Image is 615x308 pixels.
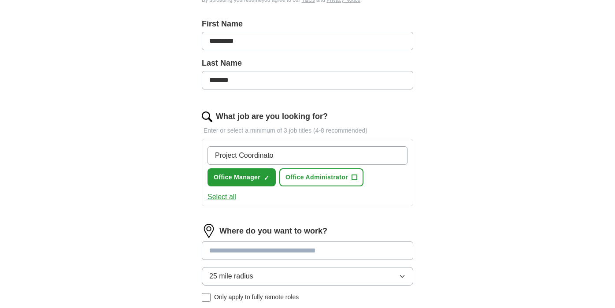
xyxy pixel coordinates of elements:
[207,146,408,165] input: Type a job title and press enter
[202,111,212,122] img: search.png
[202,224,216,238] img: location.png
[207,192,236,202] button: Select all
[209,271,253,282] span: 25 mile radius
[202,57,413,69] label: Last Name
[216,111,328,122] label: What job are you looking for?
[264,174,269,182] span: ✓
[214,293,299,302] span: Only apply to fully remote roles
[214,173,260,182] span: Office Manager
[202,267,413,286] button: 25 mile radius
[207,168,276,186] button: Office Manager✓
[219,225,327,237] label: Where do you want to work?
[202,293,211,302] input: Only apply to fully remote roles
[285,173,348,182] span: Office Administrator
[202,126,413,135] p: Enter or select a minimum of 3 job titles (4-8 recommended)
[202,18,413,30] label: First Name
[279,168,363,186] button: Office Administrator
